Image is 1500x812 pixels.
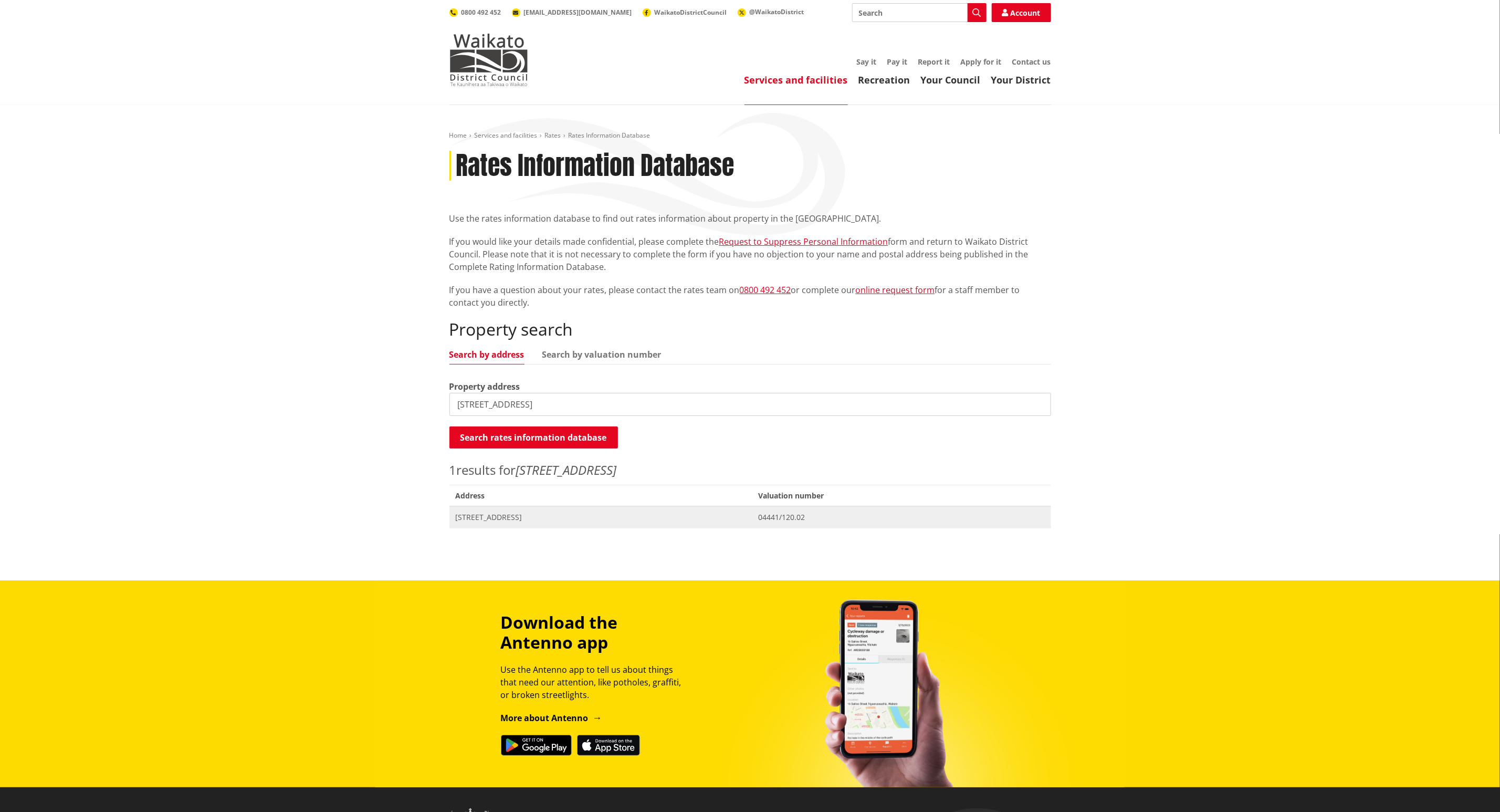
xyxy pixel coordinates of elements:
[918,57,950,67] a: Report it
[516,461,617,478] em: [STREET_ADDRESS]
[750,7,804,16] span: @WaikatoDistrict
[1452,768,1489,806] iframe: Messenger Launcher
[449,319,1051,339] h2: Property search
[501,735,572,756] img: Get it on Google Play
[449,426,618,449] button: Search rates information database
[456,512,746,523] span: [STREET_ADDRESS]
[449,485,752,506] span: Address
[475,131,538,140] a: Services and facilities
[545,131,561,140] a: Rates
[744,74,848,86] a: Services and facilities
[512,8,632,17] a: [EMAIL_ADDRESS][DOMAIN_NAME]
[961,57,1002,67] a: Apply for it
[740,284,791,296] a: 0800 492 452
[719,236,888,247] a: Request to Suppress Personal Information
[857,57,877,67] a: Say it
[738,7,804,16] a: @WaikatoDistrict
[449,461,1051,480] p: results for
[449,461,457,478] span: 1
[461,8,501,17] span: 0800 492 452
[449,393,1051,416] input: e.g. Duke Street NGARUAWAHIA
[449,350,525,359] a: Search by address
[449,131,1051,140] nav: breadcrumb
[449,131,467,140] a: Home
[449,235,1051,273] p: If you would like your details made confidential, please complete the form and return to Waikato ...
[449,8,501,17] a: 0800 492 452
[524,8,632,17] span: [EMAIL_ADDRESS][DOMAIN_NAME]
[449,380,520,393] label: Property address
[858,74,910,86] a: Recreation
[852,3,987,22] input: Search input
[752,485,1051,506] span: Valuation number
[758,512,1044,523] span: 04441/120.02
[456,151,735,181] h1: Rates Information Database
[991,74,1051,86] a: Your District
[501,612,691,653] h3: Download the Antenno app
[569,131,651,140] span: Rates Information Database
[449,506,1051,528] a: [STREET_ADDRESS] 04441/120.02
[887,57,908,67] a: Pay it
[992,3,1051,22] a: Account
[542,350,662,359] a: Search by valuation number
[449,34,528,86] img: Waikato District Council - Te Kaunihera aa Takiwaa o Waikato
[501,663,691,701] p: Use the Antenno app to tell us about things that need our attention, like potholes, graffiti, or ...
[577,735,640,756] img: Download on the App Store
[449,212,1051,225] p: Use the rates information database to find out rates information about property in the [GEOGRAPHI...
[1012,57,1051,67] a: Contact us
[449,284,1051,309] p: If you have a question about your rates, please contact the rates team on or complete our for a s...
[921,74,981,86] a: Your Council
[856,284,935,296] a: online request form
[655,8,727,17] span: WaikatoDistrictCouncil
[501,712,602,724] a: More about Antenno
[643,8,727,17] a: WaikatoDistrictCouncil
